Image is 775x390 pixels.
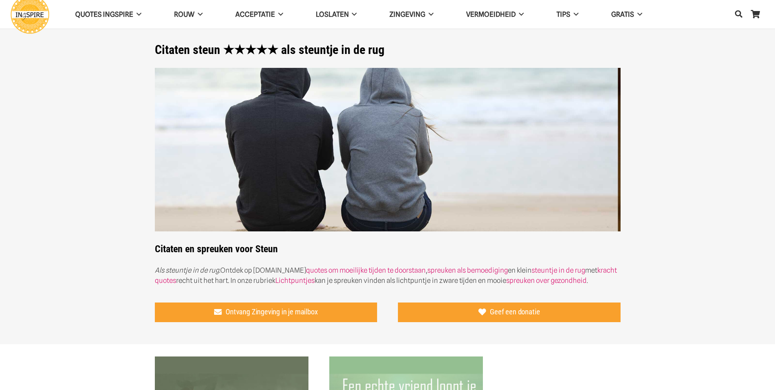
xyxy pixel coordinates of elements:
[490,307,540,316] span: Geef een donatie
[155,68,621,255] strong: Citaten en spreuken voor Steun
[174,10,194,18] span: ROUW
[730,4,747,24] a: Zoeken
[595,4,659,25] a: GRATIS
[158,4,219,25] a: ROUW
[540,4,595,25] a: TIPS
[373,4,450,25] a: Zingeving
[59,4,158,25] a: QUOTES INGSPIRE
[532,266,585,274] a: steuntje in de rug
[427,266,508,274] a: spreuken als bemoediging
[155,68,621,232] img: Spreuken steuntje in de rug - quotes over steun van ingspire
[306,266,426,274] a: quotes om moeilijke tijden te doorstaan
[299,4,373,25] a: Loslaten
[389,10,425,18] span: Zingeving
[329,357,483,365] a: Spreuk vriendschap: Een echte vriend loopt je nooit voor de voeten..
[155,265,621,286] p: Ontdek op [DOMAIN_NAME] , en klein met recht uit het hart. In onze rubriek kan je spreuken vinden...
[556,10,570,18] span: TIPS
[219,4,299,25] a: Acceptatie
[155,266,220,274] i: Als steuntje in de rug.
[155,357,308,365] a: Als je valt en je kan niet meer opstaan, maak dan van iedere seconde…
[226,307,317,316] span: Ontvang Zingeving in je mailbox
[235,10,275,18] span: Acceptatie
[450,4,540,25] a: VERMOEIDHEID
[506,276,587,285] a: spreuken over gezondheid
[611,10,634,18] span: GRATIS
[466,10,516,18] span: VERMOEIDHEID
[398,303,621,322] a: Geef een donatie
[75,10,133,18] span: QUOTES INGSPIRE
[155,303,377,322] a: Ontvang Zingeving in je mailbox
[155,43,621,57] h1: Citaten steun ★★★★★ als steuntje in de rug
[316,10,349,18] span: Loslaten
[275,276,315,285] a: Lichtpuntjes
